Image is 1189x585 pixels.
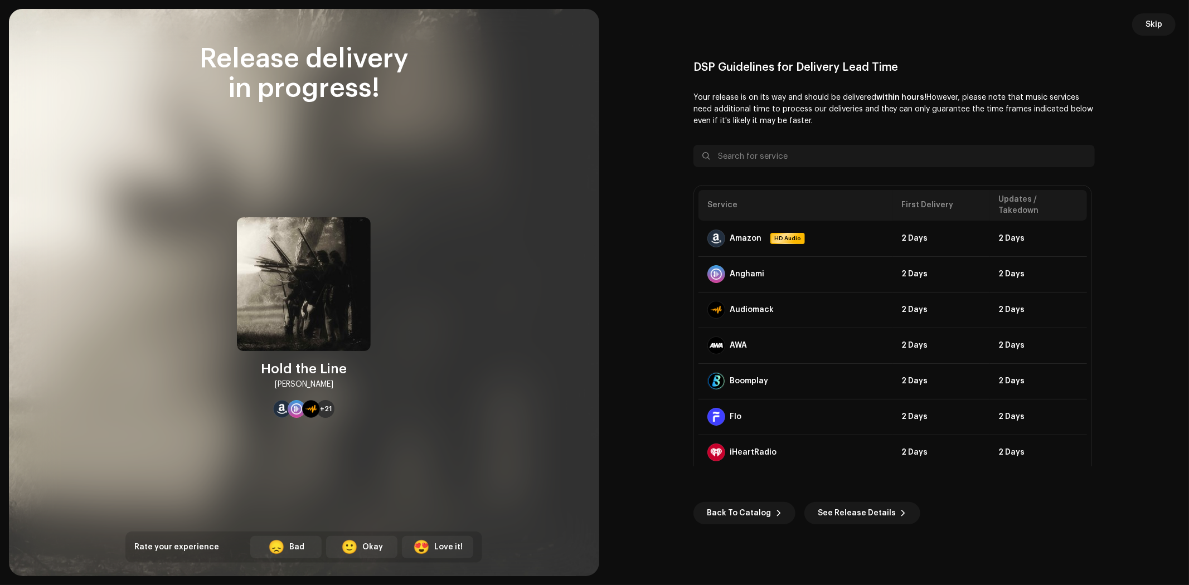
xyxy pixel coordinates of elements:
span: See Release Details [818,502,896,524]
td: 2 Days [990,256,1087,292]
div: Bad [289,542,304,553]
td: 2 Days [892,435,989,470]
div: Love it! [434,542,463,553]
th: Updates / Takedown [990,190,1087,221]
b: within hours! [876,94,927,101]
div: AWA [730,341,747,350]
div: Release delivery in progress! [125,45,482,104]
div: DSP Guidelines for Delivery Lead Time [693,61,1095,74]
div: Flo [730,412,741,421]
span: Back To Catalog [707,502,771,524]
p: Your release is on its way and should be delivered However, please note that music services need ... [693,92,1095,127]
div: 🙂 [341,540,358,554]
button: See Release Details [804,502,920,524]
td: 2 Days [892,221,989,256]
th: First Delivery [892,190,989,221]
td: 2 Days [990,363,1087,399]
td: 2 Days [892,292,989,328]
span: Skip [1146,13,1162,36]
div: 😞 [268,540,285,554]
div: 😍 [413,540,430,554]
td: 2 Days [990,435,1087,470]
span: +21 [320,404,332,413]
td: 2 Days [892,363,989,399]
div: Amazon [730,234,761,243]
td: 2 Days [990,292,1087,328]
td: 2 Days [892,328,989,363]
div: Anghami [730,270,764,279]
div: Okay [362,542,383,553]
input: Search for service [693,145,1095,167]
td: 2 Days [892,399,989,435]
td: 2 Days [990,328,1087,363]
span: HD Audio [771,234,804,243]
button: Back To Catalog [693,502,795,524]
button: Skip [1132,13,1176,36]
td: 2 Days [990,399,1087,435]
th: Service [698,190,893,221]
div: Boomplay [730,377,768,386]
span: Rate your experience [134,543,219,551]
td: 2 Days [892,256,989,292]
div: Hold the Line [261,360,347,378]
div: iHeartRadio [730,448,777,457]
div: [PERSON_NAME] [275,378,333,391]
div: Audiomack [730,305,774,314]
img: 74e85a4d-b3e6-4139-bb95-d95c0cfb8ebb [237,217,371,351]
td: 2 Days [990,221,1087,256]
